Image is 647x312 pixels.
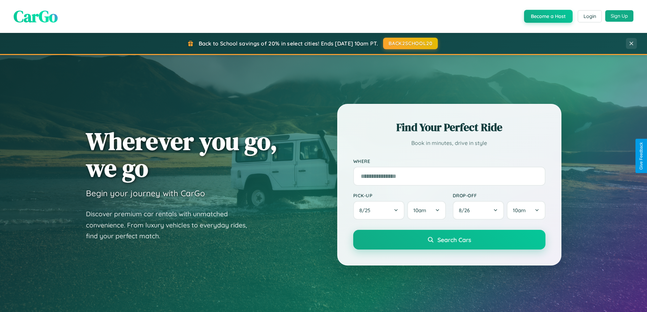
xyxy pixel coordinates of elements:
span: 10am [413,207,426,214]
div: Give Feedback [639,142,644,170]
h3: Begin your journey with CarGo [86,188,205,198]
h2: Find Your Perfect Ride [353,120,545,135]
span: Back to School savings of 20% in select cities! Ends [DATE] 10am PT. [199,40,378,47]
button: Sign Up [605,10,633,22]
span: 8 / 25 [359,207,374,214]
button: BACK2SCHOOL20 [383,38,438,49]
span: CarGo [14,5,58,27]
button: Search Cars [353,230,545,250]
p: Book in minutes, drive in style [353,138,545,148]
span: Search Cars [437,236,471,243]
span: 8 / 26 [459,207,473,214]
button: Login [578,10,602,22]
label: Pick-up [353,192,446,198]
label: Where [353,158,545,164]
label: Drop-off [453,192,545,198]
button: 10am [507,201,545,220]
h1: Wherever you go, we go [86,128,277,181]
p: Discover premium car rentals with unmatched convenience. From luxury vehicles to everyday rides, ... [86,208,256,242]
button: 8/26 [453,201,504,220]
span: 10am [513,207,526,214]
button: 10am [407,201,446,220]
button: Become a Host [524,10,573,23]
button: 8/25 [353,201,405,220]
